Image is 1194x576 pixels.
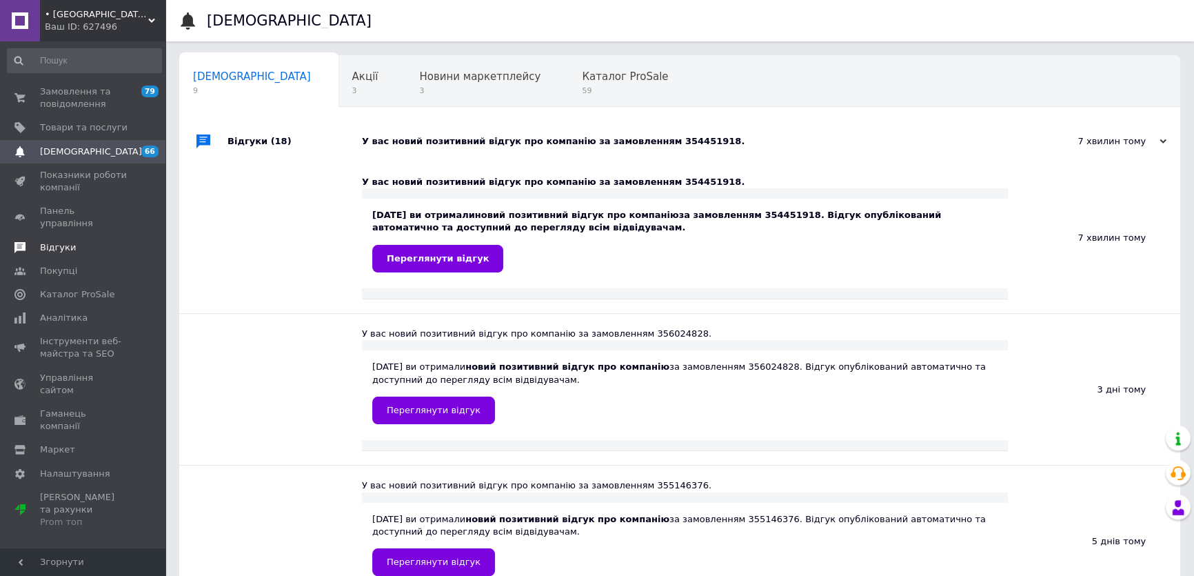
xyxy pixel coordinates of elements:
[387,557,480,567] span: Переглянути відгук
[193,86,311,96] span: 9
[372,361,998,424] div: [DATE] ви отримали за замовленням 356024828. Відгук опублікований автоматично та доступний до пер...
[40,444,75,456] span: Маркет
[227,121,362,162] div: Відгуки
[387,405,480,415] span: Переглянути відгук
[372,397,495,424] a: Переглянути відгук
[40,265,77,277] span: Покупці
[141,146,159,157] span: 66
[419,70,540,83] span: Новини маркетплейсу
[207,12,372,29] h1: [DEMOGRAPHIC_DATA]
[362,328,1008,340] div: У вас новий позитивний відгук про компанію за замовленням 356024828.
[7,48,162,73] input: Пошук
[362,479,1008,492] div: У вас новий позитивний відгук про компанію за замовленням 355146376.
[141,86,159,97] span: 79
[1029,135,1166,148] div: 7 хвилин тому
[40,169,128,194] span: Показники роботи компанії
[387,253,489,264] span: Переглянути відгук
[465,361,669,372] b: новий позитивний відгук про компанію
[372,513,998,576] div: [DATE] ви отримали за замовленням 355146376. Відгук опублікований автоматично та доступний до пер...
[582,86,668,96] span: 59
[40,205,128,230] span: Панель управління
[362,176,1008,188] div: У вас новий позитивний відгук про компанію за замовленням 354451918.
[40,241,76,254] span: Відгуки
[475,210,679,220] b: новий позитивний відгук про компанію
[362,135,1029,148] div: У вас новий позитивний відгук про компанію за замовленням 354451918.
[1008,162,1180,313] div: 7 хвилин тому
[40,408,128,433] span: Гаманець компанії
[193,70,311,83] span: [DEMOGRAPHIC_DATA]
[40,288,114,301] span: Каталог ProSale
[582,70,668,83] span: Каталог ProSale
[372,245,503,272] a: Переглянути відгук
[352,86,378,96] span: 3
[40,372,128,397] span: Управління сайтом
[419,86,540,96] span: 3
[40,491,128,529] span: [PERSON_NAME] та рахунки
[352,70,378,83] span: Акції
[40,312,88,324] span: Аналітика
[40,468,110,480] span: Налаштування
[271,136,292,146] span: (18)
[372,548,495,576] a: Переглянути відгук
[40,121,128,134] span: Товари та послуги
[465,514,669,524] b: новий позитивний відгук про компанію
[1008,314,1180,465] div: 3 дні тому
[40,86,128,110] span: Замовлення та повідомлення
[40,146,142,158] span: [DEMOGRAPHIC_DATA]
[45,8,148,21] span: • AUSHAL • ПРИКРАСИ
[45,21,165,33] div: Ваш ID: 627496
[372,209,998,272] div: [DATE] ви отримали за замовленням 354451918. Відгук опублікований автоматично та доступний до пер...
[40,335,128,360] span: Інструменти веб-майстра та SEO
[40,516,128,528] div: Prom топ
